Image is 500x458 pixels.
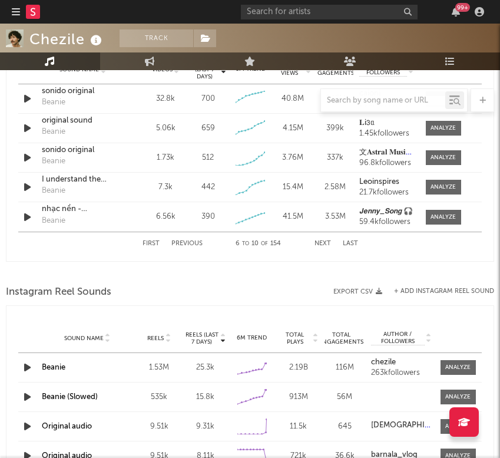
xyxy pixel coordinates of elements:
button: Track [120,29,193,47]
div: Beanie [42,156,65,167]
div: + Add Instagram Reel Sound [382,288,494,295]
div: 1.73k [147,152,184,164]
a: sonido original [42,144,124,156]
div: 6M Trend [231,334,272,342]
button: Previous [171,240,203,247]
div: 3.53M [317,211,353,223]
div: 9.51k [139,421,180,433]
strong: 𝐋і𝟥ᥲ [359,119,375,127]
div: 21.7k followers [359,189,414,197]
button: Export CSV [333,288,382,295]
div: 25.3k [186,362,226,374]
div: 116M [324,362,365,374]
strong: 文𝐀𝐬𝐭𝐫𝐚𝐥 𝐌𝐮𝐬𝐢𝐜 🎧 [359,149,420,156]
span: Reels [147,335,164,342]
div: 535k [139,391,180,403]
input: Search for artists [241,5,418,19]
a: Original audio [42,423,92,430]
span: Total Engagements [319,331,363,345]
div: Beanie [42,185,65,197]
span: to [242,241,249,246]
span: Reels (last 7 days) [186,331,219,345]
div: 9.31k [186,421,226,433]
strong: [DEMOGRAPHIC_DATA] [371,421,457,429]
a: 𝐋і𝟥ᥲ [359,119,414,127]
div: Chezile [29,29,105,49]
div: 659 [201,123,215,134]
input: Search by song name or URL [321,96,445,106]
div: 390 [201,211,215,223]
div: 645 [324,421,365,433]
div: 3.76M [274,152,311,164]
div: 337k [317,152,353,164]
a: original sound [42,115,124,127]
div: Beanie [42,126,65,138]
div: 11.5k [278,421,319,433]
div: 442 [201,182,215,193]
strong: chezile [371,358,396,366]
div: 7.3k [147,182,184,193]
div: 2.58M [317,182,353,193]
div: 41.5M [274,211,311,223]
div: 96.8k followers [359,159,414,167]
span: Instagram Reel Sounds [6,285,111,299]
button: Last [343,240,358,247]
span: of [261,241,268,246]
a: sonido original [42,85,124,97]
a: Beanie [42,364,65,371]
div: 399k [317,123,353,134]
a: chezile [371,358,432,367]
div: 6 10 154 [226,237,291,251]
button: First [143,240,160,247]
strong: 𝙅𝙚𝙣𝙣𝙮_𝙎𝙤𝙣𝙜 🎧 [359,207,413,215]
div: 15.8k [186,391,226,403]
a: 𝙅𝙚𝙣𝙣𝙮_𝙎𝙤𝙣𝙜 🎧 [359,207,414,216]
button: 99+ [452,7,460,17]
div: 99 + [455,3,470,12]
div: Beanie [42,215,65,227]
div: 4.15M [274,123,311,134]
a: Beanie (Slowed) [42,393,98,401]
a: Leoinspires [359,178,414,186]
span: Total Plays [278,331,312,345]
button: + Add Instagram Reel Sound [394,288,494,295]
button: Next [314,240,331,247]
div: 913M [278,391,319,403]
div: 6.56k [147,211,184,223]
div: 1.45k followers [359,130,414,138]
div: 263k followers [371,369,432,377]
div: 2.19B [278,362,319,374]
div: 15.4M [274,182,311,193]
a: nhạc nền - 𝙅𝙚𝙣𝙣𝙮_𝙎𝙤𝙣𝙜 🎧 [42,203,124,215]
a: 文𝐀𝐬𝐭𝐫𝐚𝐥 𝐌𝐮𝐬𝐢𝐜 🎧 [359,149,414,157]
div: 1.53M [139,362,180,374]
strong: Leoinspires [359,178,399,186]
div: 5.06k [147,123,184,134]
div: 59.4k followers [359,218,414,226]
span: Sound Name [64,335,104,342]
span: Author / Followers [371,331,425,345]
div: 56M [324,391,365,403]
a: I understand the position you were in [42,174,124,186]
a: [DEMOGRAPHIC_DATA] [371,421,432,430]
div: 512 [202,152,214,164]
